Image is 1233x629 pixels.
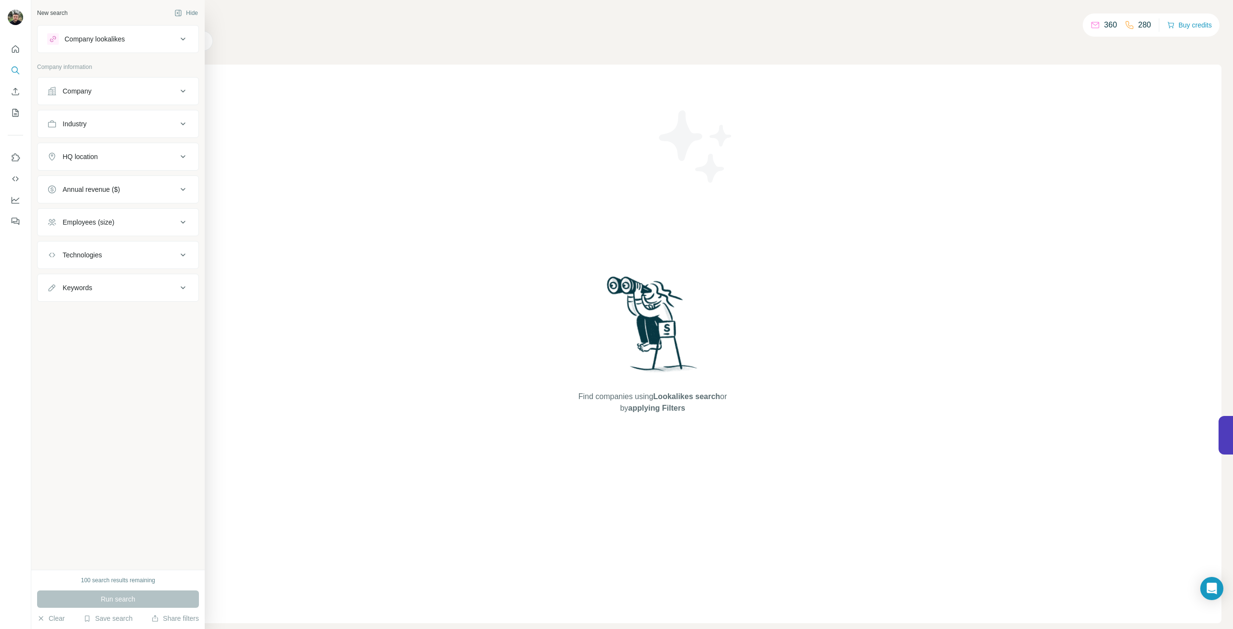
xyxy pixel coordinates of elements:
[37,63,199,71] p: Company information
[38,211,198,234] button: Employees (size)
[8,40,23,58] button: Quick start
[63,283,92,293] div: Keywords
[576,391,730,414] span: Find companies using or by
[603,274,703,381] img: Surfe Illustration - Woman searching with binoculars
[63,185,120,194] div: Annual revenue ($)
[38,80,198,103] button: Company
[1104,19,1117,31] p: 360
[83,614,132,623] button: Save search
[63,86,92,96] div: Company
[1200,577,1223,600] div: Open Intercom Messenger
[8,104,23,121] button: My lists
[1138,19,1151,31] p: 280
[8,213,23,230] button: Feedback
[38,112,198,135] button: Industry
[653,103,739,190] img: Surfe Illustration - Stars
[8,191,23,209] button: Dashboard
[653,392,720,401] span: Lookalikes search
[8,170,23,187] button: Use Surfe API
[37,9,67,17] div: New search
[38,178,198,201] button: Annual revenue ($)
[81,576,155,585] div: 100 search results remaining
[65,34,125,44] div: Company lookalikes
[1167,18,1212,32] button: Buy credits
[63,250,102,260] div: Technologies
[84,12,1221,25] h4: Search
[63,152,98,161] div: HQ location
[38,243,198,267] button: Technologies
[168,6,205,20] button: Hide
[37,614,65,623] button: Clear
[8,149,23,166] button: Use Surfe on LinkedIn
[8,62,23,79] button: Search
[151,614,199,623] button: Share filters
[38,145,198,168] button: HQ location
[38,27,198,51] button: Company lookalikes
[628,404,685,412] span: applying Filters
[63,217,114,227] div: Employees (size)
[38,276,198,299] button: Keywords
[8,10,23,25] img: Avatar
[63,119,87,129] div: Industry
[8,83,23,100] button: Enrich CSV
